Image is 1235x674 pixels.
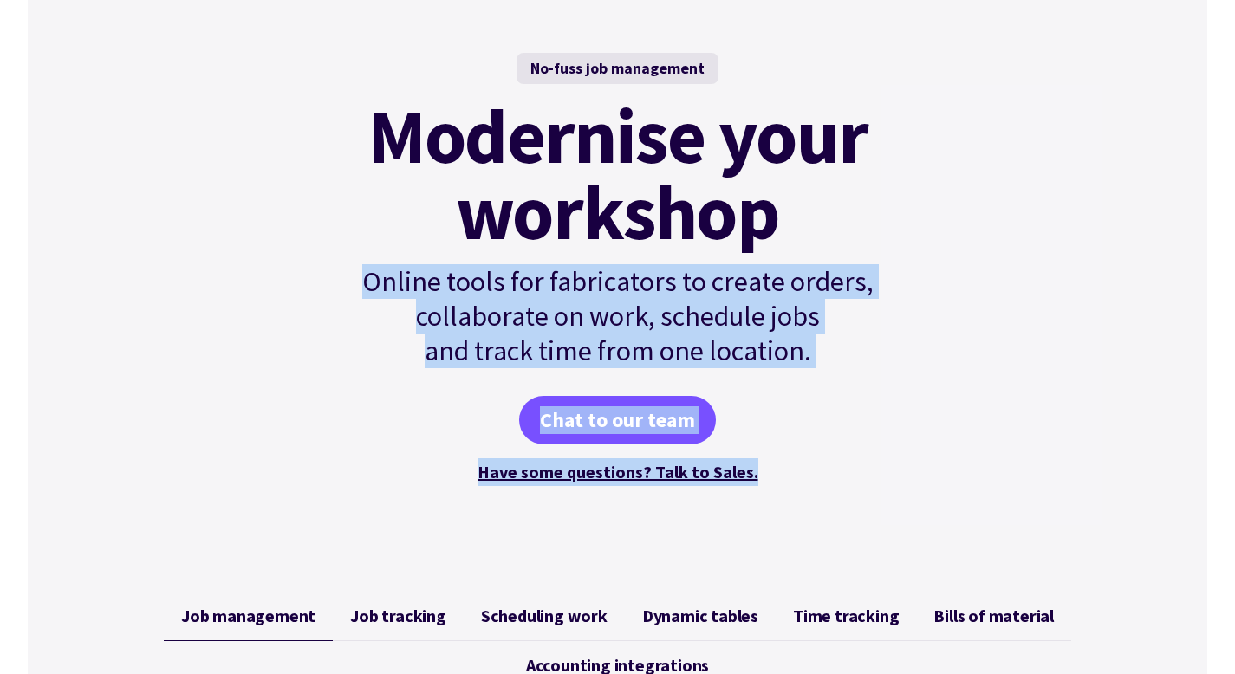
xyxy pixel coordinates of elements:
a: Chat to our team [519,396,716,444]
span: Time tracking [793,606,899,626]
span: Scheduling work [481,606,608,626]
span: Dynamic tables [642,606,758,626]
span: Job tracking [350,606,446,626]
a: Have some questions? Talk to Sales. [478,461,758,483]
span: Bills of material [933,606,1054,626]
p: Online tools for fabricators to create orders, collaborate on work, schedule jobs and track time ... [325,264,911,368]
span: Job management [181,606,315,626]
iframe: Chat Widget [1148,591,1235,674]
mark: Modernise your workshop [367,98,868,250]
div: No-fuss job management [517,53,718,84]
